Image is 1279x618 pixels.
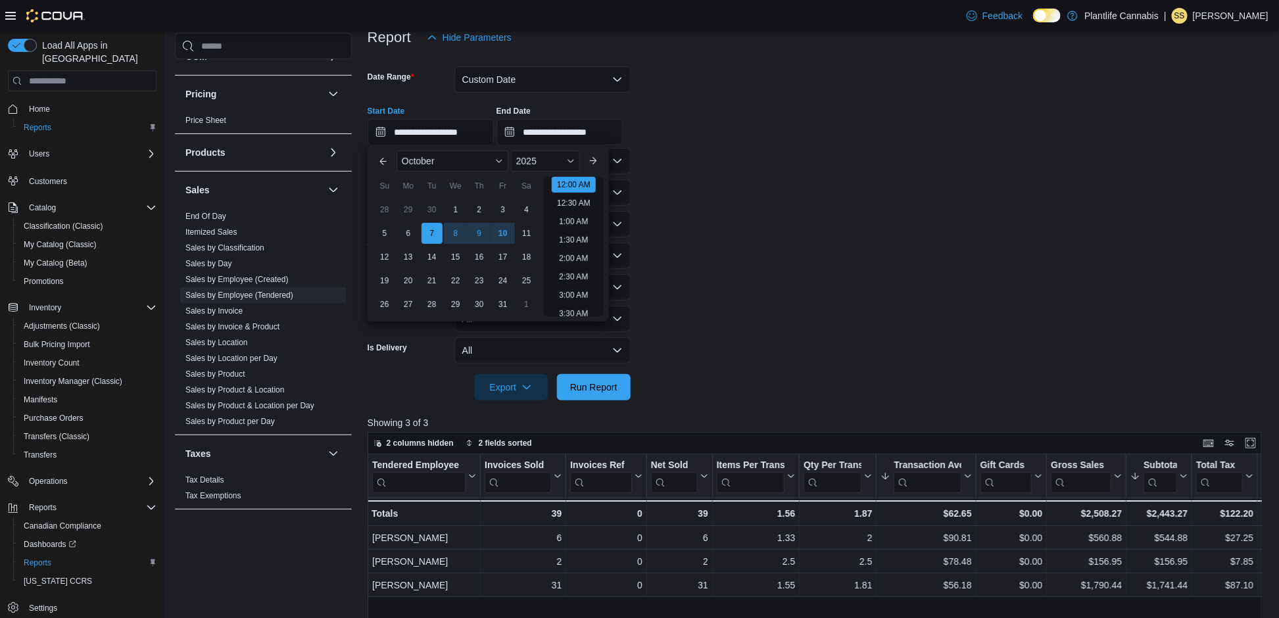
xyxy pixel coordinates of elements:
button: Users [3,145,162,163]
span: Manifests [24,394,57,405]
button: Previous Month [373,151,394,172]
div: $0.00 [980,530,1042,546]
span: Load All Apps in [GEOGRAPHIC_DATA] [37,39,157,65]
div: Su [374,176,395,197]
span: Canadian Compliance [24,521,101,531]
div: Items Per Transaction [716,460,784,493]
span: Washington CCRS [18,573,157,589]
div: Fr [493,176,514,197]
span: Feedback [982,9,1023,22]
a: Sales by Location [185,338,248,347]
span: Manifests [18,392,157,408]
h3: Pricing [185,87,216,101]
span: Inventory [29,302,61,313]
div: day-6 [398,223,419,244]
button: Open list of options [612,187,623,198]
span: Sales by Location per Day [185,353,278,364]
a: Sales by Employee (Tendered) [185,291,293,300]
button: Hide Parameters [422,24,517,51]
a: [US_STATE] CCRS [18,573,97,589]
ul: Time [544,177,604,316]
a: End Of Day [185,212,226,221]
div: Tu [422,176,443,197]
span: Settings [29,603,57,613]
span: Catalog [29,202,56,213]
div: day-14 [422,247,443,268]
a: Dashboards [13,535,162,554]
span: Reports [18,555,157,571]
div: Pricing [175,112,352,133]
button: 2 fields sorted [460,435,537,451]
div: day-1 [516,294,537,315]
div: day-30 [469,294,490,315]
h3: Report [368,30,411,45]
button: Taxes [326,446,341,462]
span: [US_STATE] CCRS [24,576,92,586]
li: 12:30 AM [552,195,596,211]
button: Items Per Transaction [716,460,795,493]
p: | [1164,8,1167,24]
button: Sales [326,182,341,198]
button: Bulk Pricing Import [13,335,162,354]
span: SS [1174,8,1185,24]
span: My Catalog (Classic) [24,239,97,250]
button: Catalog [3,199,162,217]
label: Start Date [368,106,405,116]
div: day-27 [398,294,419,315]
button: Inventory Manager (Classic) [13,372,162,391]
a: Manifests [18,392,62,408]
input: Press the down key to open a popover containing a calendar. [496,119,623,145]
div: 1.33 [717,530,796,546]
div: We [445,176,466,197]
h3: Products [185,146,226,159]
span: Bulk Pricing Import [18,337,157,352]
div: Th [469,176,490,197]
div: day-23 [469,270,490,291]
button: Reports [13,554,162,572]
div: day-10 [493,223,514,244]
span: Bulk Pricing Import [24,339,90,350]
button: Taxes [185,447,323,460]
span: October [402,156,435,166]
button: Transfers [13,446,162,464]
span: My Catalog (Beta) [18,255,157,271]
span: Sales by Invoice & Product [185,321,279,332]
span: Sales by Product [185,369,245,379]
div: Subtotal [1144,460,1177,472]
button: Invoices Ref [570,460,642,493]
button: Home [3,99,162,118]
button: Inventory [3,298,162,317]
a: Sales by Invoice [185,306,243,316]
li: 1:30 AM [554,232,593,248]
span: Transfers (Classic) [24,431,89,442]
div: day-26 [374,294,395,315]
div: Sales [175,208,352,435]
div: day-30 [422,199,443,220]
li: 12:00 AM [552,177,596,193]
span: Tax Details [185,475,224,485]
div: day-24 [493,270,514,291]
span: Transfers [18,447,157,463]
a: Promotions [18,273,69,289]
span: Settings [24,600,157,616]
div: $2,508.27 [1051,506,1122,521]
div: Sarah Swensrude [1172,8,1188,24]
button: Adjustments (Classic) [13,317,162,335]
div: 39 [650,506,708,521]
div: day-1 [445,199,466,220]
div: Items Per Transaction [716,460,784,472]
p: Plantlife Cannabis [1084,8,1159,24]
button: Run Report [557,374,631,400]
span: End Of Day [185,211,226,222]
a: Tax Details [185,475,224,485]
span: Customers [29,176,67,187]
a: Sales by Product & Location per Day [185,401,314,410]
a: Settings [24,600,62,616]
div: day-9 [469,223,490,244]
span: Sales by Day [185,258,232,269]
button: Qty Per Transaction [804,460,872,493]
a: Adjustments (Classic) [18,318,105,334]
a: Sales by Location per Day [185,354,278,363]
span: Purchase Orders [24,413,84,423]
a: Itemized Sales [185,227,237,237]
